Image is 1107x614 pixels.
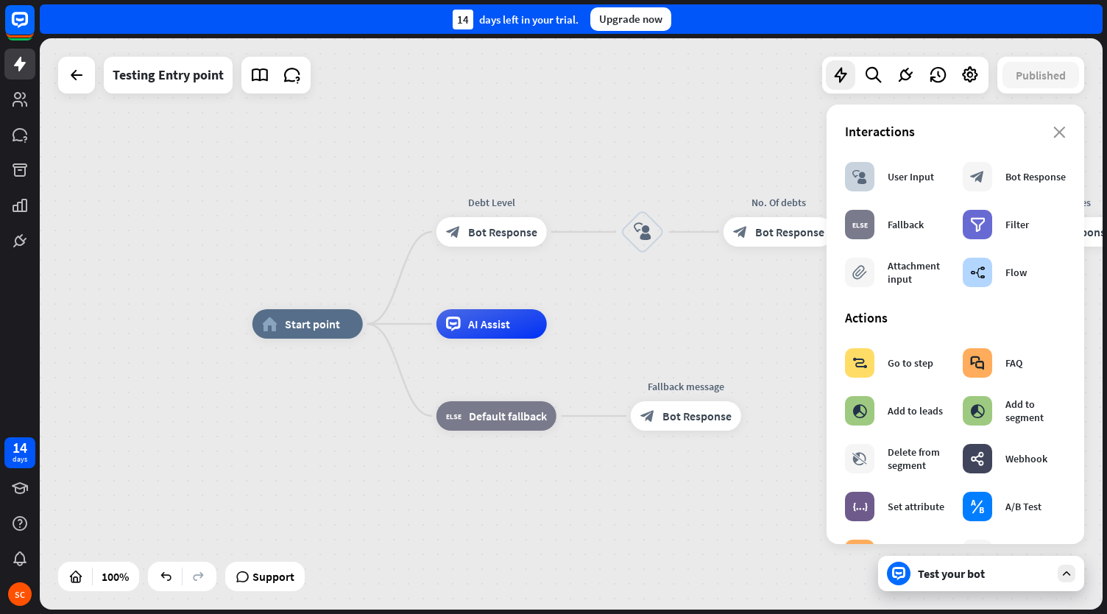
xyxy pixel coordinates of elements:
div: Webhook [1005,452,1047,465]
i: filter [970,217,986,232]
i: home_2 [262,317,277,331]
i: block_add_to_segment [852,403,867,418]
i: block_goto [852,356,868,370]
div: SC [8,582,32,606]
div: Add to segment [1005,398,1066,424]
span: Default fallback [469,409,547,423]
div: Delete from segment [888,445,948,472]
div: No. Of debts [712,195,845,210]
div: Bot Response [1005,170,1066,183]
div: Debt Level [425,195,558,210]
span: Support [252,565,294,588]
span: Bot Response [755,225,824,239]
div: 14 [13,441,27,454]
div: days left in your trial. [453,10,579,29]
div: Attachment input [888,259,948,286]
span: Bot Response [662,409,732,423]
div: User Input [888,170,934,183]
button: Open LiveChat chat widget [12,6,56,50]
div: Upgrade now [590,7,671,31]
div: 100% [97,565,133,588]
i: block_delete_from_segment [852,451,867,466]
i: block_set_attribute [852,499,868,514]
i: block_attachment [852,265,867,280]
span: Start point [285,317,340,331]
div: A/B Test [1005,500,1041,513]
i: block_ab_testing [970,499,985,514]
i: block_bot_response [640,409,655,423]
div: Set attribute [888,500,944,513]
div: Filter [1005,218,1029,231]
div: 14 [453,10,473,29]
div: Add to leads [888,404,943,417]
div: Go to step [888,356,933,370]
i: block_fallback [446,409,461,423]
div: Interactions [845,123,1066,140]
div: Fallback [888,218,924,231]
div: Fallback message [620,379,752,394]
i: block_user_input [634,223,651,241]
i: block_bot_response [446,225,461,239]
div: Actions [845,309,1066,326]
div: Test your bot [918,566,1050,581]
div: Testing Entry point [113,57,224,93]
div: days [13,454,27,465]
i: block_add_to_segment [970,403,985,418]
i: block_bot_response [970,169,985,184]
i: block_fallback [852,217,868,232]
a: 14 days [4,437,35,468]
span: AI Assist [468,317,510,331]
i: block_faq [970,356,985,370]
div: FAQ [1005,356,1022,370]
i: block_bot_response [733,225,748,239]
i: block_user_input [852,169,867,184]
span: Bot Response [468,225,537,239]
button: Published [1002,62,1079,88]
div: Flow [1005,266,1027,279]
i: webhooks [970,451,985,466]
i: builder_tree [970,265,986,280]
i: close [1053,127,1066,138]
